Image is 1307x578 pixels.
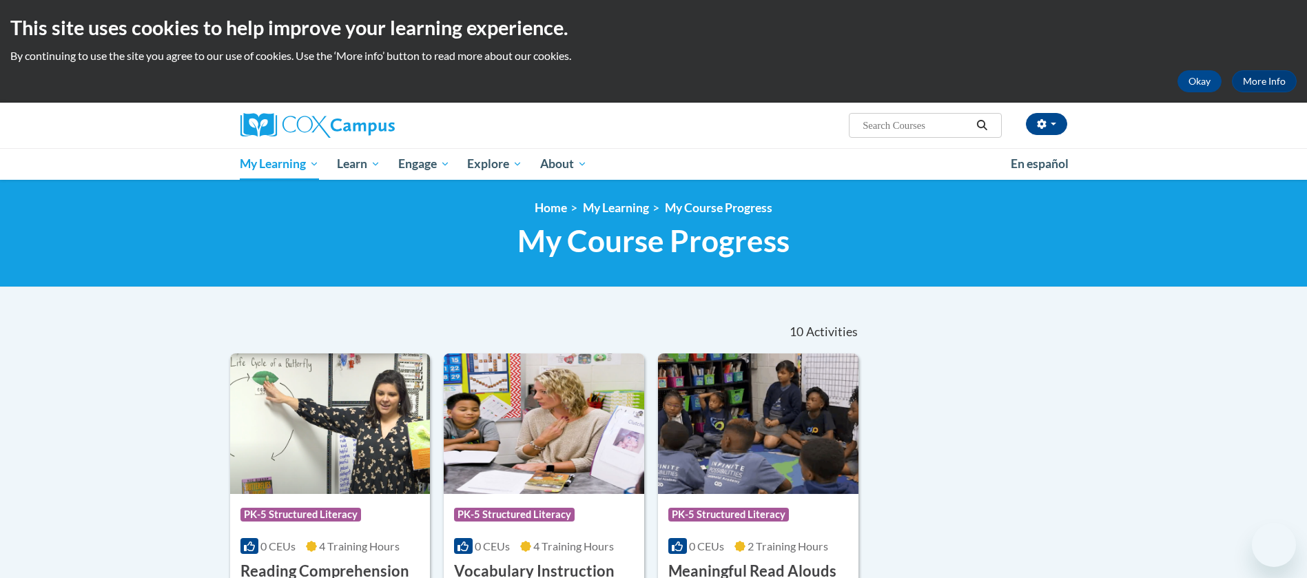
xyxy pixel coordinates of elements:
a: Learn [328,148,389,180]
a: En español [1002,149,1078,178]
span: Engage [398,156,450,172]
a: Explore [458,148,531,180]
span: PK-5 Structured Literacy [454,508,575,522]
span: 4 Training Hours [533,539,614,553]
span: About [540,156,587,172]
button: Okay [1177,70,1222,92]
div: Main menu [220,148,1088,180]
a: Cox Campus [240,113,502,138]
p: By continuing to use the site you agree to our use of cookies. Use the ‘More info’ button to read... [10,48,1297,63]
a: About [531,148,596,180]
span: 2 Training Hours [748,539,828,553]
input: Search Courses [861,117,971,134]
span: Activities [806,324,858,340]
span: My Course Progress [517,223,790,259]
button: Search [971,117,992,134]
iframe: Button to launch messaging window [1252,523,1296,567]
a: My Learning [583,200,649,215]
img: Cox Campus [240,113,395,138]
img: Course Logo [230,353,431,494]
span: My Learning [240,156,319,172]
a: Home [535,200,567,215]
span: 10 [790,324,803,340]
a: More Info [1232,70,1297,92]
span: 0 CEUs [475,539,510,553]
span: PK-5 Structured Literacy [668,508,789,522]
button: Account Settings [1026,113,1067,135]
a: Engage [389,148,459,180]
span: Learn [337,156,380,172]
h2: This site uses cookies to help improve your learning experience. [10,14,1297,41]
span: Explore [467,156,522,172]
a: My Course Progress [665,200,772,215]
span: 4 Training Hours [319,539,400,553]
span: PK-5 Structured Literacy [240,508,361,522]
span: 0 CEUs [689,539,724,553]
span: 0 CEUs [260,539,296,553]
img: Course Logo [658,353,858,494]
span: En español [1011,156,1069,171]
img: Course Logo [444,353,644,494]
a: My Learning [231,148,329,180]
